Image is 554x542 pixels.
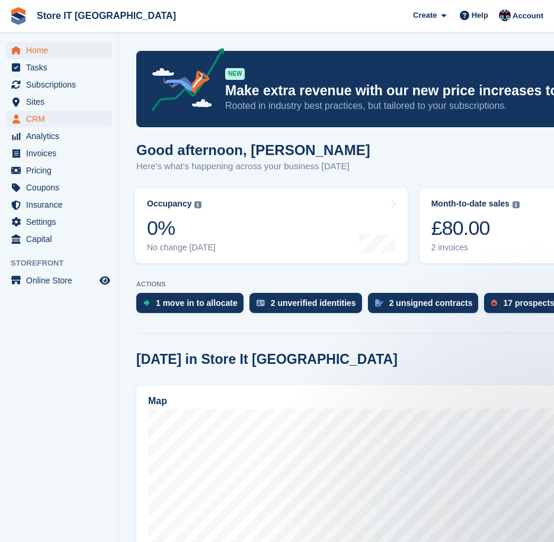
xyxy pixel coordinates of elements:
[147,243,216,253] div: No change [DATE]
[26,196,97,213] span: Insurance
[9,7,27,25] img: stora-icon-8386f47178a22dfd0bd8f6a31ec36ba5ce8667c1dd55bd0f319d3a0aa187defe.svg
[249,293,368,319] a: 2 unverified identities
[147,216,216,240] div: 0%
[271,298,356,308] div: 2 unverified identities
[11,257,118,269] span: Storefront
[513,10,543,22] span: Account
[6,231,112,247] a: menu
[6,196,112,213] a: menu
[26,111,97,127] span: CRM
[136,293,249,319] a: 1 move in to allocate
[136,142,370,158] h1: Good afternoon, [PERSON_NAME]
[194,201,201,208] img: icon-info-grey-7440780725fd019a000dd9b08b2336e03edf1995a4989e88bcd33f0948082b44.svg
[135,188,408,263] a: Occupancy 0% No change [DATE]
[156,298,238,308] div: 1 move in to allocate
[472,9,488,21] span: Help
[26,272,97,289] span: Online Store
[26,179,97,196] span: Coupons
[513,201,520,208] img: icon-info-grey-7440780725fd019a000dd9b08b2336e03edf1995a4989e88bcd33f0948082b44.svg
[6,145,112,162] a: menu
[491,299,497,307] img: prospect-51fa495bee0391a8d652442698ab0144808aea92771e9ea1ae160a38d050c398.svg
[499,9,511,21] img: James Campbell Adamson
[26,214,97,230] span: Settings
[6,179,112,196] a: menu
[142,48,225,115] img: price-adjustments-announcement-icon-8257ccfd72463d97f412b2fc003d46551f7dbcb40ab6d574587a9cd5c0d94...
[6,214,112,230] a: menu
[6,272,112,289] a: menu
[6,162,112,179] a: menu
[148,396,167,406] h2: Map
[136,351,398,367] h2: [DATE] in Store It [GEOGRAPHIC_DATA]
[32,6,181,25] a: Store IT [GEOGRAPHIC_DATA]
[6,93,112,110] a: menu
[26,93,97,110] span: Sites
[431,243,520,253] div: 2 invoices
[257,299,265,307] img: verify_identity-adf6edd0f0f0b5bbfe63781bf79b02c33cf7c696d77639b501bdc392416b5a36.svg
[431,216,520,240] div: £80.00
[413,9,437,21] span: Create
[143,299,150,307] img: move_ins_to_allocate_icon-fdf77a2bb77ea45bf5b3d319d69a93e2d87916cf1d5bf7949dd705db3b84f3ca.svg
[225,68,245,80] div: NEW
[389,298,473,308] div: 2 unsigned contracts
[368,293,485,319] a: 2 unsigned contracts
[26,145,97,162] span: Invoices
[375,299,383,307] img: contract_signature_icon-13c848040528278c33f63329250d36e43548de30e8caae1d1a13099fd9432cc5.svg
[431,199,510,209] div: Month-to-date sales
[136,160,370,173] p: Here's what's happening across your business [DATE]
[6,76,112,93] a: menu
[6,111,112,127] a: menu
[6,59,112,76] a: menu
[26,42,97,59] span: Home
[26,231,97,247] span: Capital
[26,128,97,144] span: Analytics
[6,128,112,144] a: menu
[26,76,97,93] span: Subscriptions
[26,59,97,76] span: Tasks
[98,273,112,288] a: Preview store
[147,199,191,209] div: Occupancy
[26,162,97,179] span: Pricing
[6,42,112,59] a: menu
